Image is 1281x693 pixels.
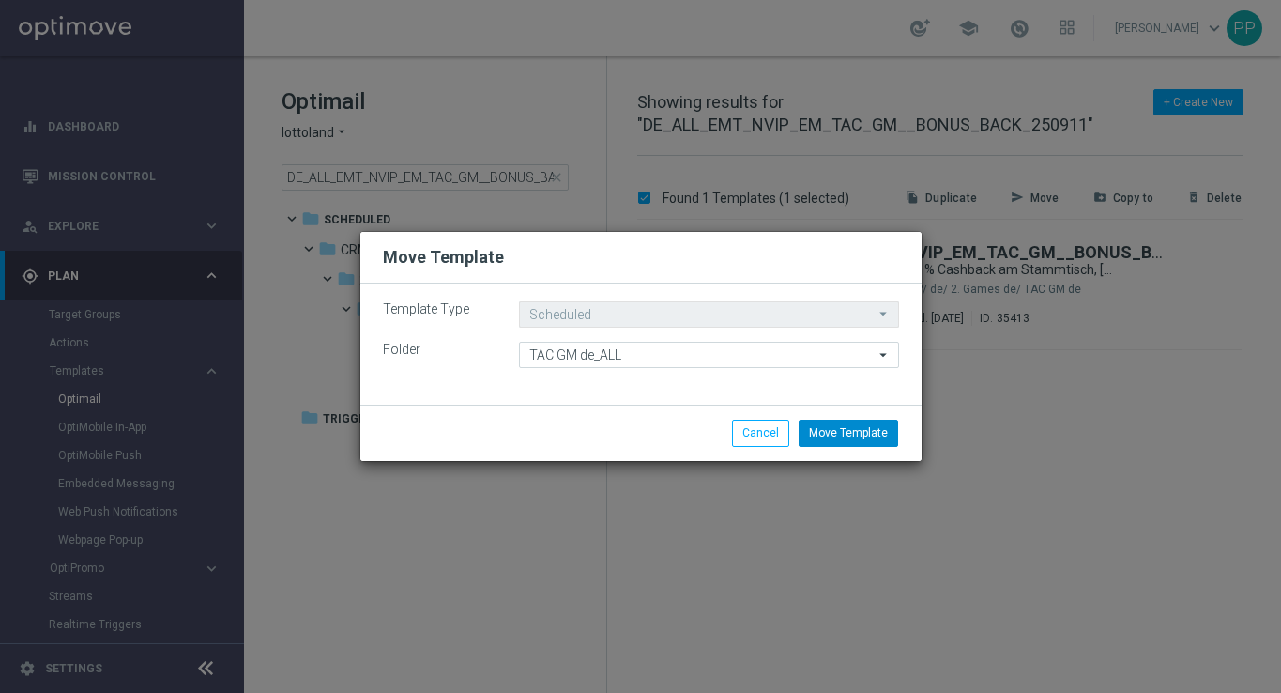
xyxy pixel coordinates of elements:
[369,342,505,358] label: Folder
[799,420,898,446] button: Move Template
[383,246,504,269] h2: Move Template
[732,420,789,446] button: Cancel
[369,301,505,317] label: Template Type
[875,343,893,367] i: arrow_drop_down
[875,302,893,326] i: arrow_drop_down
